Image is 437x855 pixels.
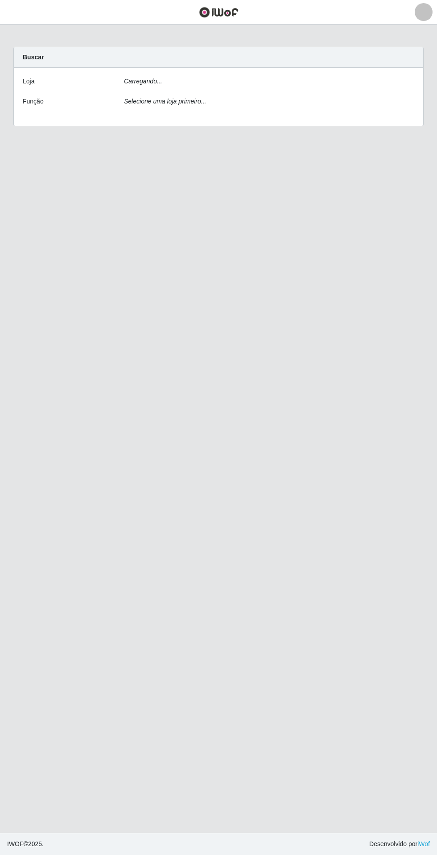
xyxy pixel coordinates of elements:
[124,78,162,85] i: Carregando...
[23,97,44,106] label: Função
[417,840,430,847] a: iWof
[7,840,24,847] span: IWOF
[23,54,44,61] strong: Buscar
[199,7,239,18] img: CoreUI Logo
[369,839,430,849] span: Desenvolvido por
[7,839,44,849] span: © 2025 .
[124,98,206,105] i: Selecione uma loja primeiro...
[23,77,34,86] label: Loja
